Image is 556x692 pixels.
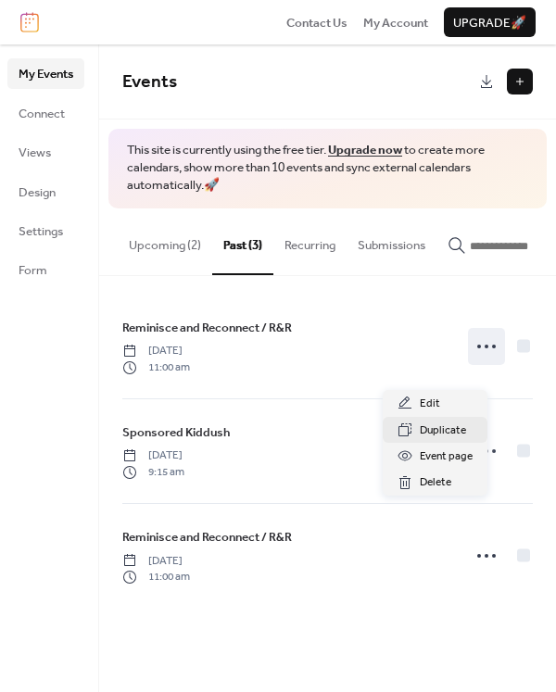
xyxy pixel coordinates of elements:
span: Reminisce and Reconnect / R&R [122,528,292,547]
span: This site is currently using the free tier. to create more calendars, show more than 10 events an... [127,142,528,195]
button: Submissions [347,208,436,273]
button: Past (3) [212,208,273,275]
span: Connect [19,105,65,123]
span: [DATE] [122,343,190,359]
span: Sponsored Kiddush [122,423,230,442]
span: 11:00 am [122,569,190,585]
span: 11:00 am [122,359,190,376]
span: Event page [420,447,473,466]
img: logo [20,12,39,32]
a: Upgrade now [328,138,402,162]
span: Reminisce and Reconnect / R&R [122,319,292,337]
span: My Events [19,65,73,83]
a: Settings [7,216,84,245]
span: Delete [420,473,451,492]
span: Settings [19,222,63,241]
a: Reminisce and Reconnect / R&R [122,318,292,338]
span: Upgrade 🚀 [453,14,526,32]
span: Design [19,183,56,202]
a: My Account [363,13,428,31]
span: 9:15 am [122,464,184,481]
span: My Account [363,14,428,32]
span: Edit [420,395,440,413]
span: [DATE] [122,447,184,464]
a: Reminisce and Reconnect / R&R [122,527,292,547]
span: Duplicate [420,421,466,440]
span: Views [19,144,51,162]
a: My Events [7,58,84,88]
button: Upgrade🚀 [444,7,536,37]
a: Form [7,255,84,284]
span: [DATE] [122,553,190,570]
a: Sponsored Kiddush [122,422,230,443]
span: Form [19,261,47,280]
a: Views [7,137,84,167]
span: Contact Us [286,14,347,32]
a: Connect [7,98,84,128]
a: Design [7,177,84,207]
a: Contact Us [286,13,347,31]
button: Upcoming (2) [118,208,212,273]
button: Recurring [273,208,347,273]
span: Events [122,65,177,99]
